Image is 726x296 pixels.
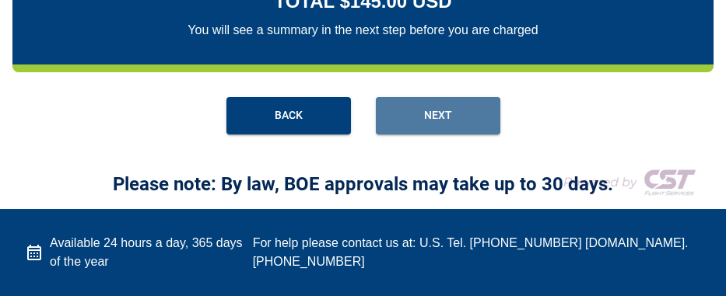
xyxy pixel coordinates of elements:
[188,21,538,40] span: You will see a summary in the next step before you are charged
[25,234,253,271] div: Available 24 hours a day, 365 days of the year
[226,97,351,134] button: Back
[253,234,701,271] div: For help please contact us at: U.S. Tel. [PHONE_NUMBER] [DOMAIN_NAME]. [PHONE_NUMBER]
[376,97,500,134] button: Next
[545,162,701,201] img: COMPANY LOGO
